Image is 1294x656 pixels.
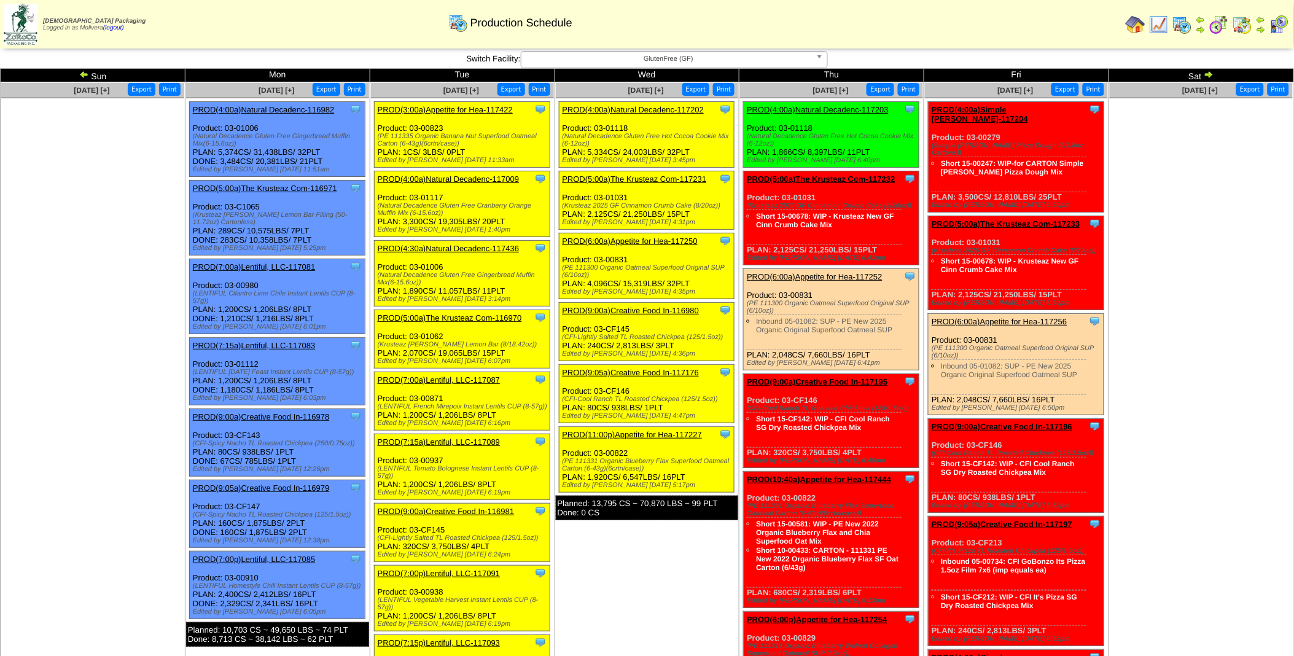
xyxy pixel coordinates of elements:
div: Product: 03-01031 PLAN: 2,125CS / 21,250LBS / 15PLT [929,216,1104,310]
div: Edited by [PERSON_NAME] [DATE] 6:19pm [378,489,550,496]
a: Short 15-00581: WIP - PE New 2022 Organic Blueberry Flax and Chia Superfood Oat Mix [756,520,879,545]
img: calendarprod.gif [1172,15,1192,34]
a: Short 15-00678: WIP - Krusteaz New GF Cinn Crumb Cake Mix [941,257,1079,274]
a: [DATE] [+] [1182,86,1218,95]
div: Edited by [PERSON_NAME] [DATE] 12:38pm [193,537,365,544]
div: Planned: 13,795 CS ~ 70,870 LBS ~ 99 PLT Done: 0 CS [556,496,739,520]
a: Short 15-CF142: WIP - CFI Cool Ranch SG Dry Roasted Chickpea Mix [756,415,890,432]
img: Tooltip [349,482,362,494]
div: Planned: 10,703 CS ~ 49,650 LBS ~ 74 PLT Done: 8,713 CS ~ 38,142 LBS ~ 62 PLT [186,622,369,647]
div: (LENTIFUL French Mirepoix Instant Lentils CUP (8-57g)) [378,403,550,410]
img: line_graph.gif [1149,15,1169,34]
div: Edited by [PERSON_NAME] [DATE] 6:40pm [747,157,919,164]
div: Product: 03-01112 PLAN: 1,200CS / 1,206LBS / 8PLT DONE: 1,180CS / 1,186LBS / 8PLT [189,338,365,405]
div: (CFI-Cool Ranch TL Roasted Chickpea (125/1.5oz)) [932,450,1104,457]
a: PROD(7:00p)Lentiful, LLC-117085 [193,555,315,564]
div: Product: 03-00938 PLAN: 1,200CS / 1,206LBS / 8PLT [374,566,550,631]
div: Edited by [PERSON_NAME] [DATE] 5:25pm [193,244,365,252]
a: PROD(11:00p)Appetite for Hea-117227 [563,430,703,439]
a: PROD(4:30a)Natural Decadenc-117436 [378,244,520,253]
div: (LENTIFUL Vegetable Harvest Instant Lentils CUP (8-57g)) [378,596,550,611]
a: PROD(7:15a)Lentiful, LLC-117089 [378,437,500,447]
button: Print [1083,83,1104,96]
td: Wed [555,69,739,82]
a: PROD(9:00a)Creative Food In-117196 [932,422,1072,431]
div: Edited by [PERSON_NAME] [DATE] 12:26pm [193,466,365,473]
img: arrowleft.gif [79,69,89,79]
a: Short 15-00678: WIP - Krusteaz New GF Cinn Crumb Cake Mix [756,212,894,229]
a: Short 15-00247: WIP-for CARTON Simple [PERSON_NAME] Pizza Dough Mix [941,159,1084,176]
img: Tooltip [534,242,547,254]
button: Print [159,83,181,96]
div: (CFI-Spicy Nacho TL Roasted Chickpea (125/1.5oz)) [193,511,365,518]
a: PROD(7:15a)Lentiful, LLC-117083 [193,341,315,350]
span: [DATE] [+] [259,86,294,95]
img: Tooltip [1089,315,1101,327]
a: PROD(7:00p)Lentiful, LLC-117091 [378,569,500,578]
div: (CFI-Lightly Salted TL Roasted Chickpea (125/1.5oz)) [563,334,735,341]
div: (PE 111300 Organic Oatmeal Superfood Original SUP (6/10oz)) [747,300,919,314]
img: Tooltip [349,339,362,351]
img: Tooltip [349,103,362,115]
div: Product: 03-00871 PLAN: 1,200CS / 1,206LBS / 8PLT [374,372,550,431]
div: (LENTIFUL [DATE] Feast Instant Lentils CUP (8-57g)) [193,369,365,376]
div: (Simple [PERSON_NAME] Pizza Dough (6/9.8oz Cartons)) [932,142,1104,157]
div: Edited by [PERSON_NAME] [DATE] 11:51am [193,166,365,173]
a: Inbound 05-01082: SUP - PE New 2025 Organic Original Superfood Oatmeal SUP [756,317,892,334]
a: PROD(5:00a)The Krusteaz Com-116971 [193,184,337,193]
div: Edited by [PERSON_NAME] [DATE] 3:14pm [378,295,550,303]
a: [DATE] [+] [74,86,109,95]
a: PROD(7:00a)Lentiful, LLC-117081 [193,262,315,271]
a: PROD(5:00a)The Krusteaz Com-117232 [747,174,895,184]
img: Tooltip [904,173,916,185]
a: PROD(9:00a)Creative Food In-116981 [378,507,515,516]
div: (Krusteaz 2025 GF Cinnamon Crumb Cake (8/20oz)) [932,247,1104,254]
div: (Natural Decadence Gluten Free Gingerbread Muffin Mix(6-15.6oz)) [193,133,365,147]
div: Edited by [PERSON_NAME] [DATE] 6:05pm [193,608,365,615]
div: Edited by [PERSON_NAME] [DATE] 6:52pm [932,502,1104,509]
button: Export [682,83,710,96]
button: Export [867,83,894,96]
div: Product: 03-01006 PLAN: 5,374CS / 31,438LBS / 32PLT DONE: 3,484CS / 20,381LBS / 21PLT [189,102,365,177]
img: Tooltip [349,553,362,565]
img: Tooltip [1089,518,1101,530]
div: Edited by [PERSON_NAME] [DATE] 5:13pm [747,597,919,604]
div: (Krusteaz 2025 GF Cinnamon Crumb Cake (8/20oz)) [747,202,919,209]
img: arrowright.gif [1204,69,1214,79]
div: Edited by [PERSON_NAME] [DATE] 6:24pm [378,551,550,558]
div: Edited by [PERSON_NAME] [DATE] 6:45pm [747,457,919,464]
div: (CFI-Cool Ranch TL Roasted Chickpea (125/1.5oz)) [747,405,919,412]
a: PROD(6:00a)Appetite for Hea-117250 [563,236,698,246]
a: Short 15-CF142: WIP - CFI Cool Ranch SG Dry Roasted Chickpea Mix [941,459,1075,477]
a: (logout) [103,25,124,31]
a: [DATE] [+] [628,86,664,95]
div: Edited by [PERSON_NAME] [DATE] 5:17pm [563,482,735,489]
div: Product: 03-CF146 PLAN: 80CS / 938LBS / 1PLT [559,365,735,423]
img: Tooltip [719,235,731,247]
a: PROD(4:00a)Natural Decadenc-116982 [193,105,335,114]
div: Edited by [PERSON_NAME] [DATE] 6:01pm [193,323,365,330]
div: Edited by [PERSON_NAME] [DATE] 6:50pm [932,299,1104,307]
img: Tooltip [534,373,547,386]
div: Product: 03-01118 PLAN: 1,866CS / 8,397LBS / 11PLT [744,102,919,168]
div: Product: 03-00823 PLAN: 1CS / 3LBS / 0PLT [374,102,550,168]
button: Print [344,83,365,96]
button: Print [713,83,735,96]
a: PROD(7:15p)Lentiful, LLC-117093 [378,638,500,647]
div: (LENTIFUL Homestyle Chili Instant Lentils CUP (8-57g)) [193,582,365,590]
a: Inbound 05-01082: SUP - PE New 2025 Organic Original Superfood Oatmeal SUP [941,362,1077,379]
div: Product: 03-00822 PLAN: 1,920CS / 6,547LBS / 16PLT [559,427,735,493]
div: Product: 03-01062 PLAN: 2,070CS / 19,065LBS / 15PLT [374,310,550,369]
span: [DATE] [+] [998,86,1034,95]
button: Print [1268,83,1289,96]
div: Product: 03-01006 PLAN: 1,890CS / 11,057LBS / 11PLT [374,241,550,307]
img: Tooltip [534,435,547,448]
img: Tooltip [904,103,916,115]
img: Tooltip [719,304,731,316]
td: Sun [1,69,185,82]
a: PROD(9:00a)Creative Food In-117195 [747,377,887,386]
div: (CFI-Spicy Nacho TL Roasted Chickpea (250/0.75oz)) [193,440,365,447]
img: Tooltip [534,636,547,649]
